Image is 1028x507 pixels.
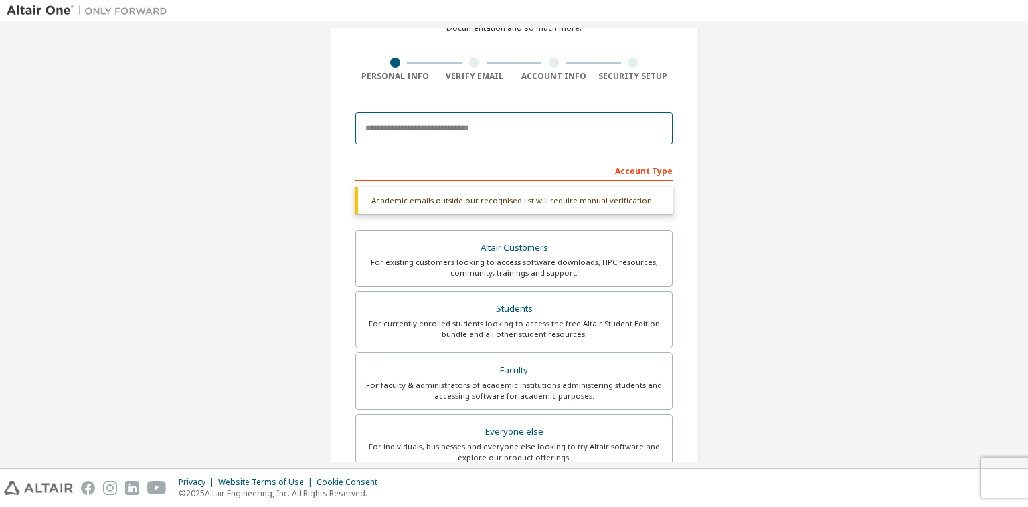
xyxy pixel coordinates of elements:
div: For individuals, businesses and everyone else looking to try Altair software and explore our prod... [364,441,664,463]
div: Privacy [179,477,218,488]
p: © 2025 Altair Engineering, Inc. All Rights Reserved. [179,488,385,499]
div: Everyone else [364,423,664,441]
img: instagram.svg [103,481,117,495]
img: Altair One [7,4,174,17]
div: Cookie Consent [317,477,385,488]
img: facebook.svg [81,481,95,495]
div: Faculty [364,361,664,380]
img: youtube.svg [147,481,167,495]
div: For existing customers looking to access software downloads, HPC resources, community, trainings ... [364,257,664,278]
div: Account Info [514,71,594,82]
div: Security Setup [594,71,673,82]
div: For currently enrolled students looking to access the free Altair Student Edition bundle and all ... [364,318,664,340]
div: Students [364,300,664,318]
div: Account Type [355,159,673,181]
div: For faculty & administrators of academic institutions administering students and accessing softwa... [364,380,664,401]
div: Altair Customers [364,239,664,258]
div: Verify Email [435,71,515,82]
img: altair_logo.svg [4,481,73,495]
img: linkedin.svg [125,481,139,495]
div: Website Terms of Use [218,477,317,488]
div: Academic emails outside our recognised list will require manual verification. [355,187,673,214]
div: Personal Info [355,71,435,82]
